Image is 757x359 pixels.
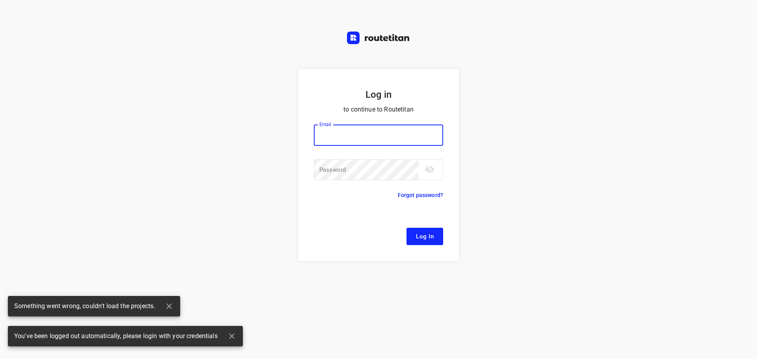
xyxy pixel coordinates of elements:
span: Something went wrong, couldn't load the projects. [14,302,155,311]
button: Log In [406,228,443,245]
p: Forgot password? [398,190,443,200]
span: Log In [416,231,434,242]
img: Routetitan [347,32,410,44]
button: toggle password visibility [422,162,438,177]
h5: Log in [314,88,443,101]
p: to continue to Routetitan [314,104,443,115]
span: You've been logged out automatically, please login with your credentials [14,332,218,341]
